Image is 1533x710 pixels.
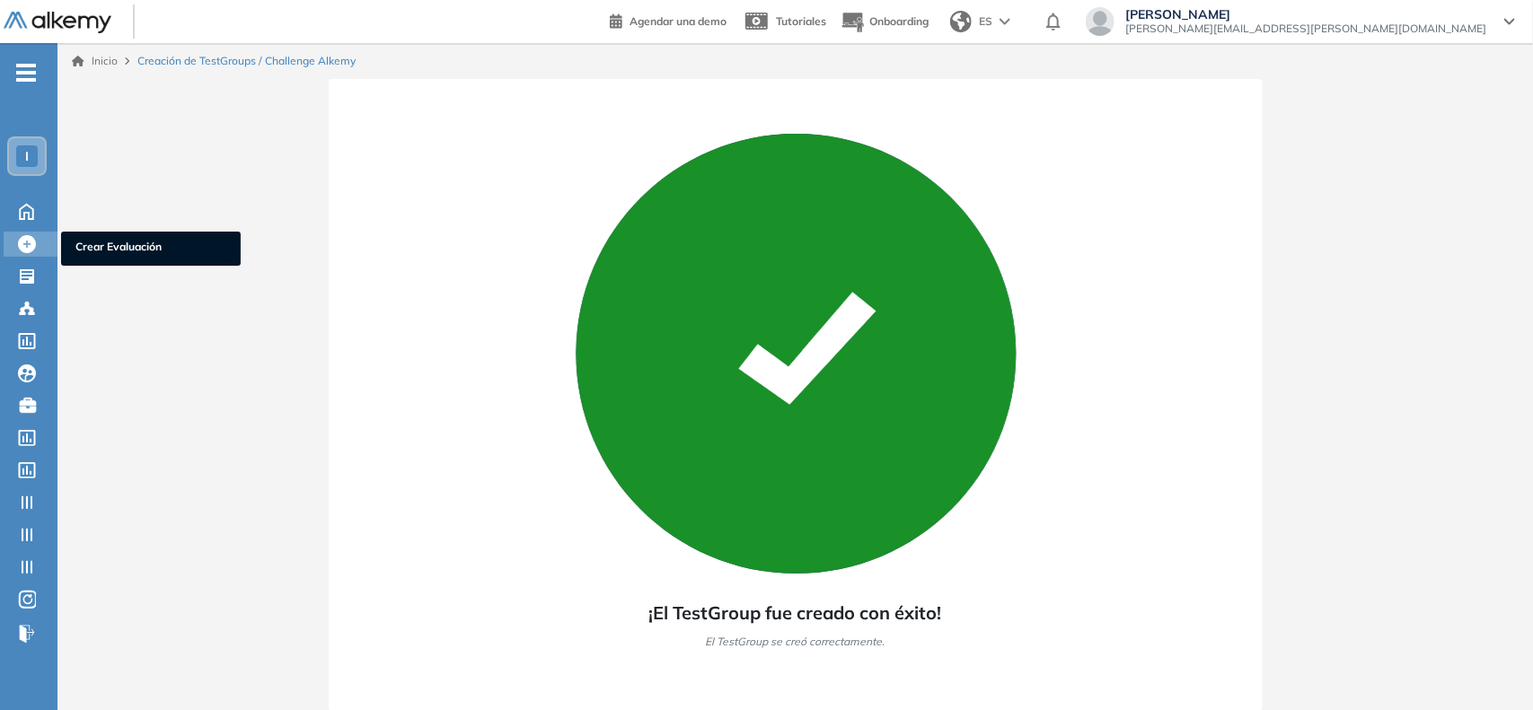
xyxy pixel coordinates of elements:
[1125,7,1486,22] span: [PERSON_NAME]
[610,9,727,31] a: Agendar una demo
[706,634,885,650] span: El TestGroup se creó correctamente.
[25,149,29,163] span: I
[649,600,942,627] span: ¡El TestGroup fue creado con éxito!
[979,13,992,30] span: ES
[869,14,929,28] span: Onboarding
[630,14,727,28] span: Agendar una demo
[1125,22,1486,36] span: [PERSON_NAME][EMAIL_ADDRESS][PERSON_NAME][DOMAIN_NAME]
[1211,504,1533,710] div: Widget de chat
[1211,504,1533,710] iframe: Chat Widget
[841,3,929,41] button: Onboarding
[16,71,36,75] i: -
[1000,18,1010,25] img: arrow
[137,53,356,69] span: Creación de TestGroups / Challenge Alkemy
[72,53,118,69] a: Inicio
[776,14,826,28] span: Tutoriales
[950,11,972,32] img: world
[4,12,111,34] img: Logo
[75,239,226,259] span: Crear Evaluación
